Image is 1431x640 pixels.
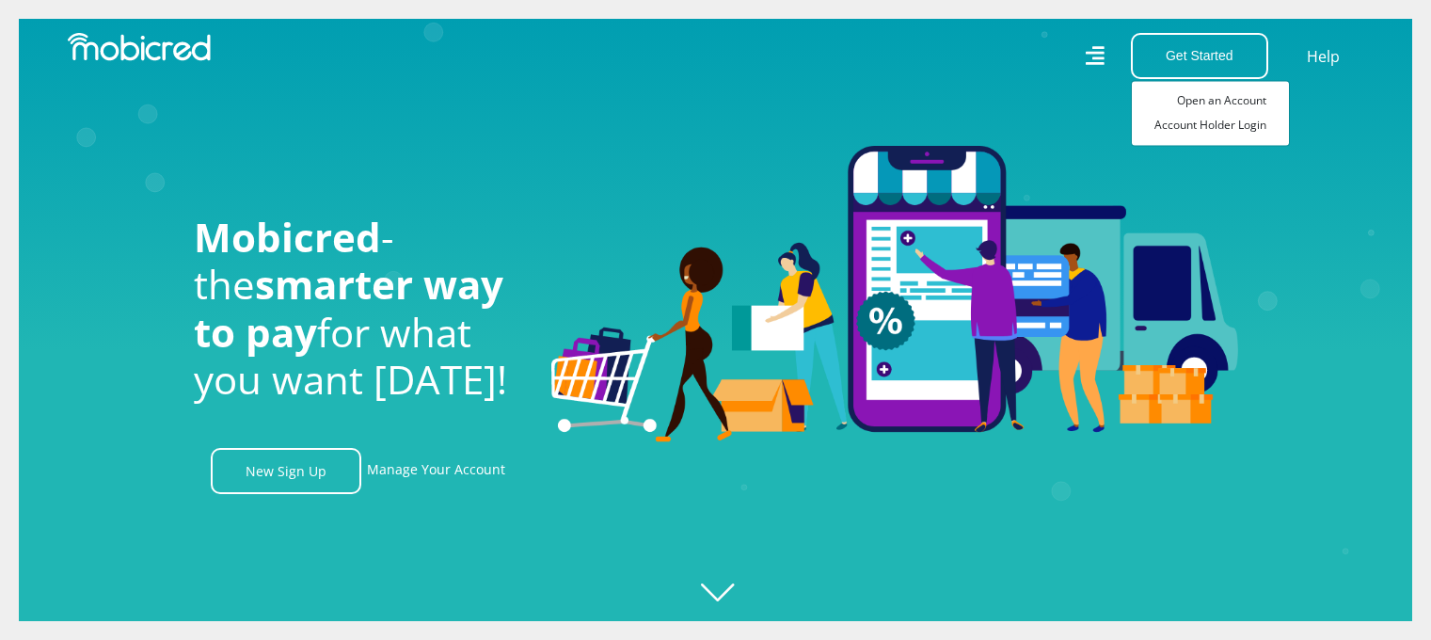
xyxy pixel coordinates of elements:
[1131,80,1290,146] div: Get Started
[1132,113,1289,137] a: Account Holder Login
[194,257,503,358] span: smarter way to pay
[367,448,505,494] a: Manage Your Account
[1132,88,1289,113] a: Open an Account
[551,146,1238,443] img: Welcome to Mobicred
[1306,44,1341,69] a: Help
[1131,33,1268,79] button: Get Started
[211,448,361,494] a: New Sign Up
[194,210,381,264] span: Mobicred
[68,33,211,61] img: Mobicred
[194,214,523,404] h1: - the for what you want [DATE]!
